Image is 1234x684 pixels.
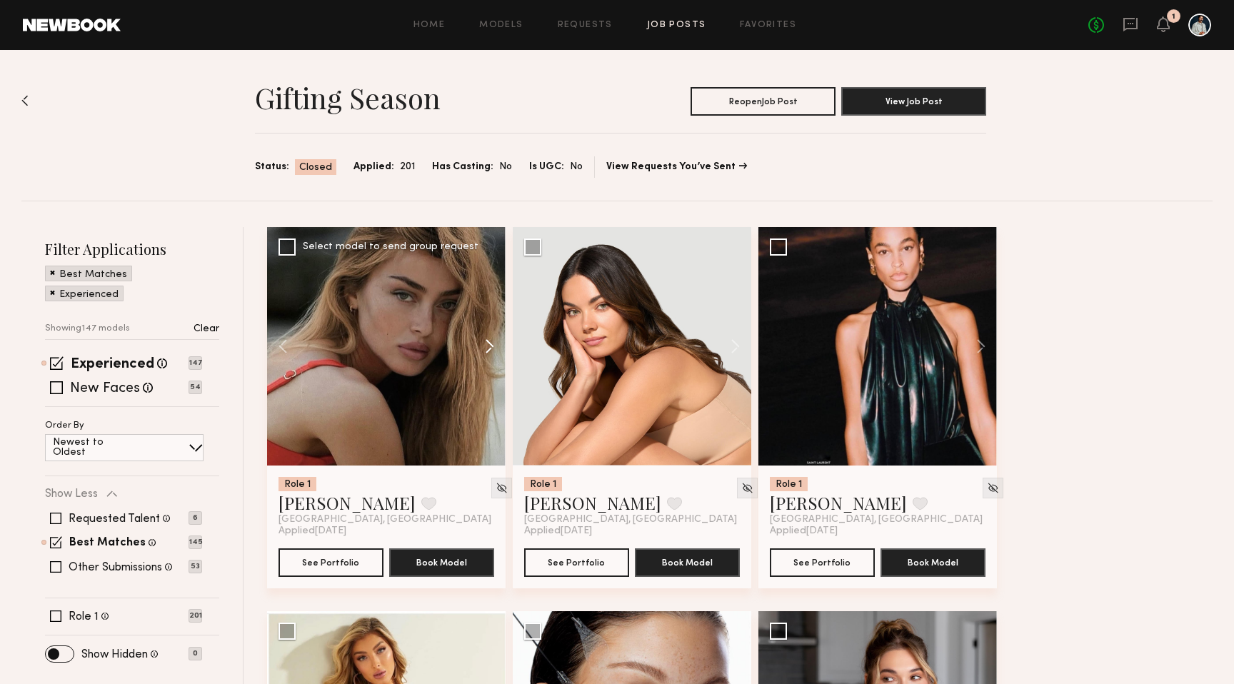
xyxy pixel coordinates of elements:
[70,382,140,396] label: New Faces
[53,438,138,458] p: Newest to Oldest
[389,548,494,577] button: Book Model
[881,548,985,577] button: Book Model
[432,159,493,175] span: Has Casting:
[69,513,160,525] label: Requested Talent
[189,609,202,623] p: 201
[303,242,478,252] div: Select model to send group request
[189,560,202,573] p: 53
[21,95,29,106] img: Back to previous page
[647,21,706,30] a: Job Posts
[741,482,753,494] img: Unhide Model
[496,482,508,494] img: Unhide Model
[59,290,119,300] p: Experienced
[194,324,219,334] p: Clear
[740,21,796,30] a: Favorites
[299,161,332,175] span: Closed
[189,535,202,549] p: 145
[1172,13,1175,21] div: 1
[45,488,98,500] p: Show Less
[524,548,629,577] button: See Portfolio
[189,647,202,660] p: 0
[413,21,446,30] a: Home
[770,491,907,514] a: [PERSON_NAME]
[606,162,747,172] a: View Requests You’ve Sent
[570,159,583,175] span: No
[69,538,146,549] label: Best Matches
[279,491,416,514] a: [PERSON_NAME]
[691,87,836,116] button: ReopenJob Post
[389,555,494,568] a: Book Model
[635,548,740,577] button: Book Model
[59,270,127,280] p: Best Matches
[529,159,564,175] span: Is UGC:
[479,21,523,30] a: Models
[255,80,441,116] h1: Gifting Season
[189,511,202,525] p: 6
[279,525,494,537] div: Applied [DATE]
[69,562,162,573] label: Other Submissions
[69,611,99,623] label: Role 1
[353,159,394,175] span: Applied:
[770,514,983,525] span: [GEOGRAPHIC_DATA], [GEOGRAPHIC_DATA]
[881,555,985,568] a: Book Model
[279,514,491,525] span: [GEOGRAPHIC_DATA], [GEOGRAPHIC_DATA]
[841,87,986,116] button: View Job Post
[635,555,740,568] a: Book Model
[400,159,415,175] span: 201
[770,525,985,537] div: Applied [DATE]
[558,21,613,30] a: Requests
[45,421,84,431] p: Order By
[524,514,737,525] span: [GEOGRAPHIC_DATA], [GEOGRAPHIC_DATA]
[770,548,875,577] button: See Portfolio
[45,324,130,333] p: Showing 147 models
[45,239,219,258] h2: Filter Applications
[524,491,661,514] a: [PERSON_NAME]
[255,159,289,175] span: Status:
[524,525,740,537] div: Applied [DATE]
[499,159,512,175] span: No
[279,477,316,491] div: Role 1
[770,477,808,491] div: Role 1
[279,548,383,577] button: See Portfolio
[987,482,999,494] img: Unhide Model
[524,477,562,491] div: Role 1
[189,356,202,370] p: 147
[81,649,148,660] label: Show Hidden
[189,381,202,394] p: 54
[71,358,154,372] label: Experienced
